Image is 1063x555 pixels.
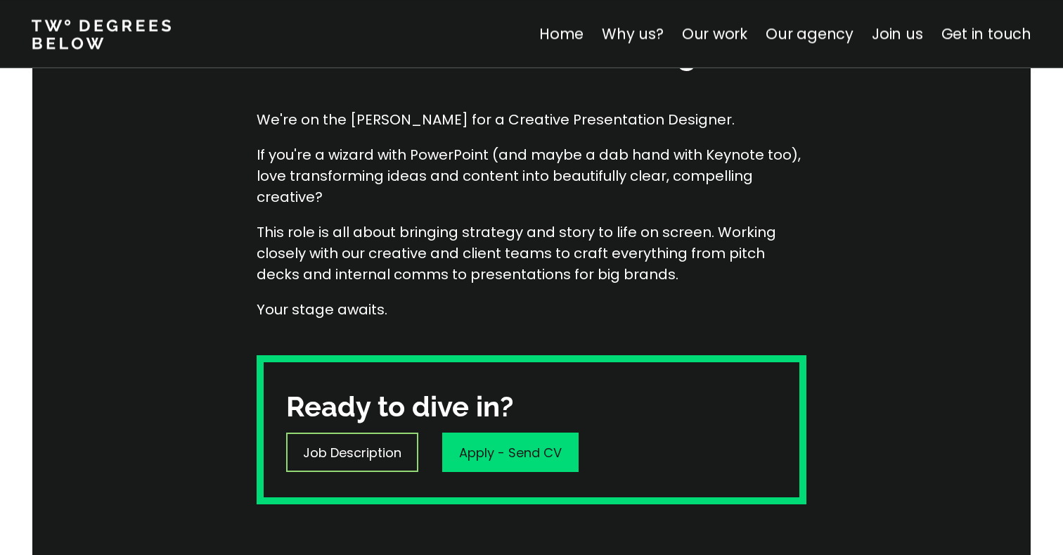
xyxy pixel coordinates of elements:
a: Our work [682,24,747,44]
h3: Ready to dive in? [286,388,513,426]
p: This role is all about bringing strategy and story to life on screen. Working closely with our cr... [257,222,806,285]
a: Get in touch [941,24,1031,44]
p: We're on the [PERSON_NAME] for a Creative Presentation Designer. [257,109,806,130]
a: Our agency [766,24,853,44]
a: Job Description [286,433,418,472]
a: Why us? [602,24,664,44]
a: Apply - Send CV [442,433,579,472]
p: Apply - Send CV [459,443,562,462]
p: If you're a wizard with PowerPoint (and maybe a dab hand with Keynote too), love transforming ide... [257,144,806,208]
a: Home [539,24,584,44]
a: Join us [872,24,923,44]
p: Job Description [303,443,401,462]
p: Your stage awaits. [257,299,806,320]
